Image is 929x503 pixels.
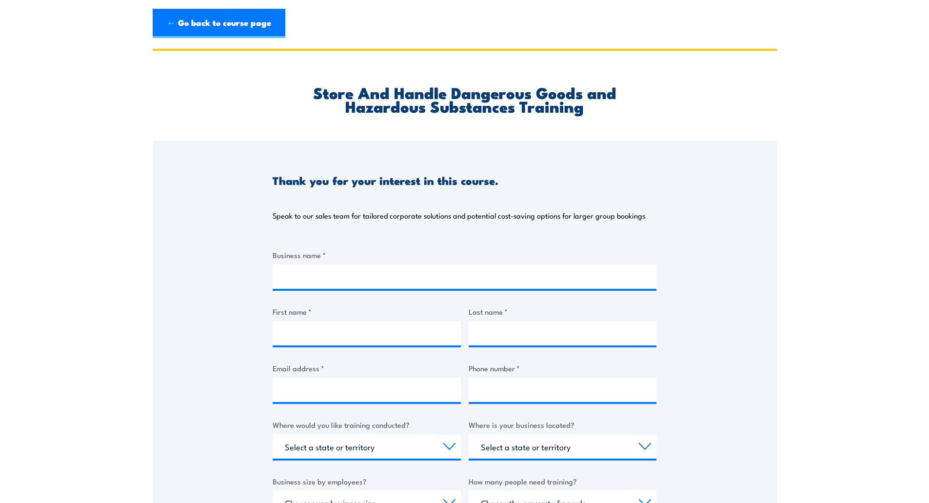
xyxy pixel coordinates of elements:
label: First name [273,306,461,317]
a: ← Go back to course page [153,9,285,38]
label: Email address [273,362,461,374]
p: Speak to our sales team for tailored corporate solutions and potential cost-saving options for la... [273,211,645,221]
label: Business name [273,249,656,261]
label: Where would you like training conducted? [273,419,461,430]
h2: Store And Handle Dangerous Goods and Hazardous Substances Training [273,85,656,113]
label: How many people need training? [469,476,657,487]
h3: Thank you for your interest in this course. [273,175,498,186]
label: Last name [469,306,657,317]
label: Where is your business located? [469,419,657,430]
label: Phone number [469,362,657,374]
label: Business size by employees? [273,476,461,487]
